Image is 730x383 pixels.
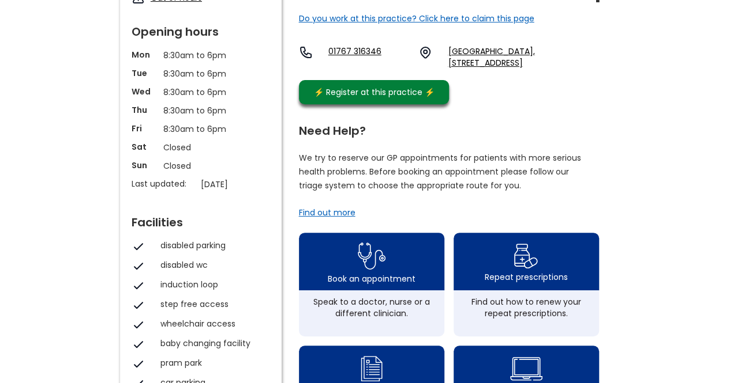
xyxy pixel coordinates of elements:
p: 8:30am to 6pm [163,86,238,98]
div: Book an appointment [328,273,415,285]
div: disabled parking [160,240,264,251]
p: 8:30am to 6pm [163,67,238,80]
img: telephone icon [299,45,313,59]
div: Find out how to renew your repeat prescriptions. [459,296,593,319]
p: Last updated: [132,178,195,189]
p: We try to reserve our GP appointments for patients with more serious health problems. Before book... [299,151,582,192]
p: Closed [163,141,238,154]
p: Sun [132,160,158,171]
p: Thu [132,104,158,116]
a: [GEOGRAPHIC_DATA], [STREET_ADDRESS] [448,45,610,69]
div: step free access [160,298,264,310]
p: 8:30am to 6pm [163,104,238,117]
div: Opening hours [132,20,270,37]
p: Closed [163,160,238,172]
p: Tue [132,67,158,79]
div: Facilities [132,211,270,228]
div: disabled wc [160,259,264,271]
div: baby changing facility [160,338,264,349]
div: Speak to a doctor, nurse or a different clinician. [305,296,439,319]
a: ⚡️ Register at this practice ⚡️ [299,80,449,104]
img: repeat prescription icon [514,241,538,271]
p: Mon [132,49,158,60]
img: book appointment icon [358,239,385,273]
img: practice location icon [418,45,432,59]
p: Sat [132,141,158,153]
a: book appointment icon Book an appointmentSpeak to a doctor, nurse or a different clinician. [299,233,444,336]
div: induction loop [160,279,264,290]
a: Do you work at this practice? Click here to claim this page [299,13,534,24]
div: pram park [160,357,264,369]
p: [DATE] [201,178,276,191]
div: Need Help? [299,119,599,136]
p: 8:30am to 6pm [163,49,238,62]
a: repeat prescription iconRepeat prescriptionsFind out how to renew your repeat prescriptions. [454,233,599,336]
p: Fri [132,123,158,134]
p: Wed [132,86,158,97]
div: Repeat prescriptions [485,271,568,283]
a: Find out more [299,207,355,218]
div: wheelchair access [160,318,264,329]
p: 8:30am to 6pm [163,123,238,135]
a: 01767 316346 [328,45,410,69]
div: ⚡️ Register at this practice ⚡️ [308,86,441,98]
